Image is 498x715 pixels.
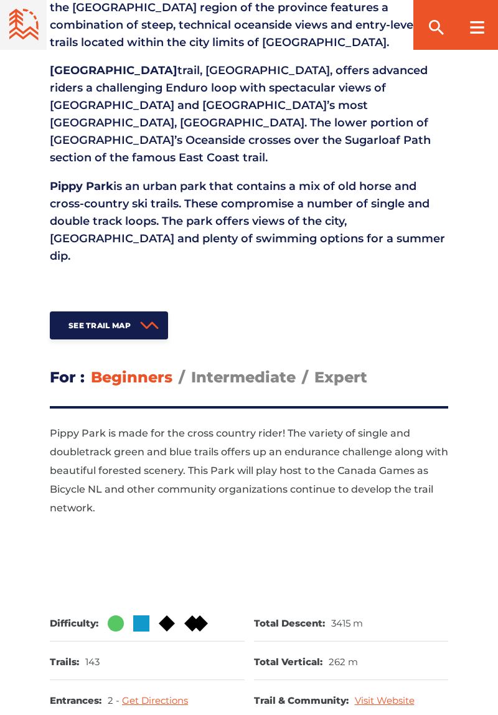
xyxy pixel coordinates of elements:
[355,694,415,706] a: Visit Website
[331,617,363,630] dd: 3415 m
[314,368,367,386] span: Expert
[122,694,188,706] a: Get Directions
[329,656,358,668] dd: 262 m
[426,17,446,37] ion-icon: search
[91,368,172,386] span: Beginners
[50,62,448,166] p: trail, [GEOGRAPHIC_DATA], offers advanced riders a challenging Enduro loop with spectacular views...
[191,368,296,386] span: Intermediate
[50,311,168,339] a: See Trail Map
[85,656,100,668] dd: 143
[50,694,101,707] dt: Entrances:
[50,364,85,391] h3: For
[254,694,349,707] dt: Trail & Community:
[50,178,448,265] p: is an urban park that contains a mix of old horse and cross-country ski trails. These compromise ...
[108,615,124,632] img: Green Circle
[50,427,448,514] span: Pippy Park is made for the cross country rider! The variety of single and doubletrack green and b...
[254,617,325,630] dt: Total Descent:
[50,617,98,630] dt: Difficulty:
[68,321,131,330] span: See Trail Map
[50,179,113,193] strong: Pippy Park
[159,615,175,632] img: Black Diamond
[184,615,208,632] img: Double Black DIamond
[108,694,122,706] span: 2
[50,64,177,77] strong: [GEOGRAPHIC_DATA]
[50,656,79,668] dt: Trails:
[133,615,149,632] img: Blue Square
[254,656,322,668] dt: Total Vertical:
